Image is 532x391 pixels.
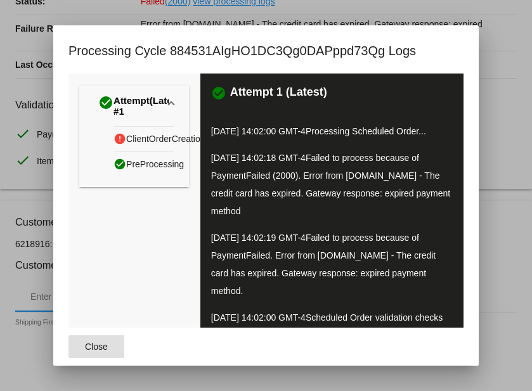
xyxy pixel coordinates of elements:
p: [DATE] 14:02:19 GMT-4 [211,229,453,300]
span: Failed to process because of PaymentFailed (2000). Error from [DOMAIN_NAME] - The credit card has... [211,153,450,216]
mat-icon: check_circle [98,95,114,110]
p: [DATE] 14:02:00 GMT-4 [211,309,453,344]
mat-icon: error [114,129,126,148]
mat-icon: check_circle [114,155,126,173]
h3: Attempt 1 (Latest) [230,86,327,101]
span: PreProcessing [126,155,184,174]
p: [DATE] 14:02:18 GMT-4 [211,149,453,220]
span: (Latest) [150,95,184,117]
h1: Processing Cycle 884531AIgHO1DC3Qg0DAPppd73Qg Logs [68,41,416,61]
mat-expansion-panel-header: Attempt #1(Latest) [79,86,189,126]
span: Failed to process because of PaymentFailed. Error from [DOMAIN_NAME] - The credit card has expire... [211,233,436,296]
span: Close [85,342,108,352]
button: Close dialog [68,335,124,358]
span: Processing Scheduled Order... [306,126,426,136]
p: [DATE] 14:02:00 GMT-4 [211,122,453,140]
span: ClientOrderCreation [126,129,205,149]
mat-icon: check_circle [211,86,226,101]
div: Attempt #1(Latest) [79,126,189,187]
span: Scheduled Order validation checks finished [211,312,443,340]
div: Attempt #1 [98,93,184,119]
